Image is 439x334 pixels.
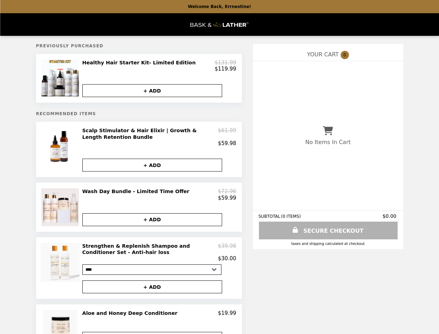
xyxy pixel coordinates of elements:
span: ( 0 ITEMS ) [281,214,301,219]
h5: Previously Purchased [36,43,242,48]
span: SUBTOTAL [259,214,281,219]
p: Welcome Back, Errnestine! [188,4,251,9]
p: $119.99 [214,66,236,72]
img: Scalp Stimulator & Hair Elixir | Growth & Length Retention Bundle [41,127,81,166]
button: + ADD [82,159,222,172]
button: + ADD [82,280,222,293]
h2: Healthy Hair Starter Kit- Limited Edition [82,59,199,66]
img: Brand Logo [190,17,249,32]
img: Strengthen & Replenish Shampoo and Conditioner Set - Anti-hair loss [41,243,81,282]
select: Select a product variant [82,264,221,275]
h2: Scalp Stimulator & Hair Elixir | Growth & Length Retention Bundle [82,127,218,140]
span: 0 [341,51,349,59]
p: $131.99 [214,59,236,66]
p: $59.99 [218,195,236,201]
h2: Aloe and Honey Deep Conditioner [82,310,180,316]
span: $0.00 [382,213,397,219]
h2: Strengthen & Replenish Shampoo and Conditioner Set - Anti-hair loss [82,243,218,256]
button: + ADD [82,84,222,97]
h5: Recommended Items [36,111,242,116]
img: Wash Day Bundle - Limited Time Offer [41,188,81,226]
div: Taxes and Shipping calculated at checkout [259,242,398,246]
p: $72.96 [218,188,236,194]
p: $59.98 [218,140,236,146]
span: YOUR CART [307,51,339,58]
p: $39.98 [218,243,236,256]
h2: Wash Day Bundle - Limited Time Offer [82,188,192,194]
p: $61.99 [218,127,236,140]
p: No Items In Cart [305,139,350,145]
img: Healthy Hair Starter Kit- Limited Edition [41,59,81,97]
p: $19.99 [218,310,236,316]
p: $30.00 [218,255,236,262]
button: + ADD [82,213,222,226]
